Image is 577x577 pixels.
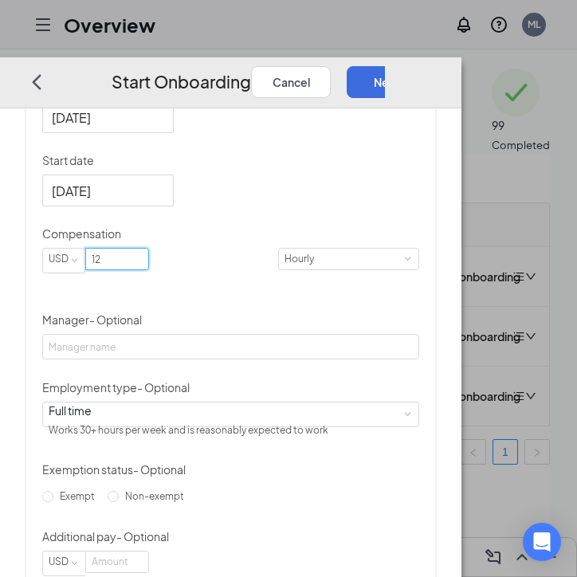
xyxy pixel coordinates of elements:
input: Manager name [42,335,419,360]
p: Exemption status [42,461,419,477]
div: Works 30+ hours per week and is reasonably expected to work [49,418,328,442]
span: - Optional [89,313,142,328]
p: Employment type [42,379,419,395]
button: Cancel [251,66,331,98]
p: Manager [42,312,419,328]
span: Non-exempt [119,490,190,502]
p: Start date [42,153,419,169]
span: - Optional [133,462,186,477]
span: - Optional [137,380,190,394]
input: Amount [86,249,148,270]
input: Sep 17, 2025 [52,181,161,201]
div: Open Intercom Messenger [523,523,561,561]
p: Additional pay [42,528,419,544]
div: USD [49,551,80,572]
div: USD [49,249,80,270]
div: Hourly [285,249,325,270]
div: [object Object] [49,402,340,442]
input: Sep 9, 2025 [52,108,161,128]
div: Full time [49,402,328,418]
p: Compensation [42,226,419,242]
button: Next [347,66,426,98]
input: Amount [86,551,148,572]
h3: Start Onboarding [112,69,251,95]
span: - Optional [116,529,169,544]
span: Exempt [53,490,101,502]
